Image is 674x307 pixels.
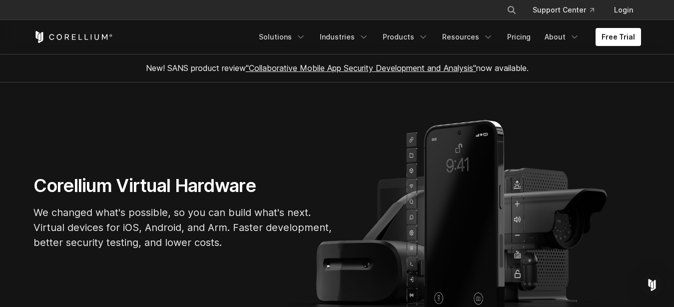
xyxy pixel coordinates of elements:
[377,28,434,46] a: Products
[314,28,375,46] a: Industries
[503,1,521,19] button: Search
[33,31,113,43] a: Corellium Home
[525,1,602,19] a: Support Center
[246,63,476,73] a: "Collaborative Mobile App Security Development and Analysis"
[640,273,664,297] div: Open Intercom Messenger
[253,28,641,46] div: Navigation Menu
[146,63,529,73] span: New! SANS product review now available.
[436,28,499,46] a: Resources
[606,1,641,19] a: Login
[33,205,333,250] p: We changed what's possible, so you can build what's next. Virtual devices for iOS, Android, and A...
[539,28,586,46] a: About
[495,1,641,19] div: Navigation Menu
[501,28,537,46] a: Pricing
[253,28,312,46] a: Solutions
[596,28,641,46] a: Free Trial
[33,174,333,197] h1: Corellium Virtual Hardware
